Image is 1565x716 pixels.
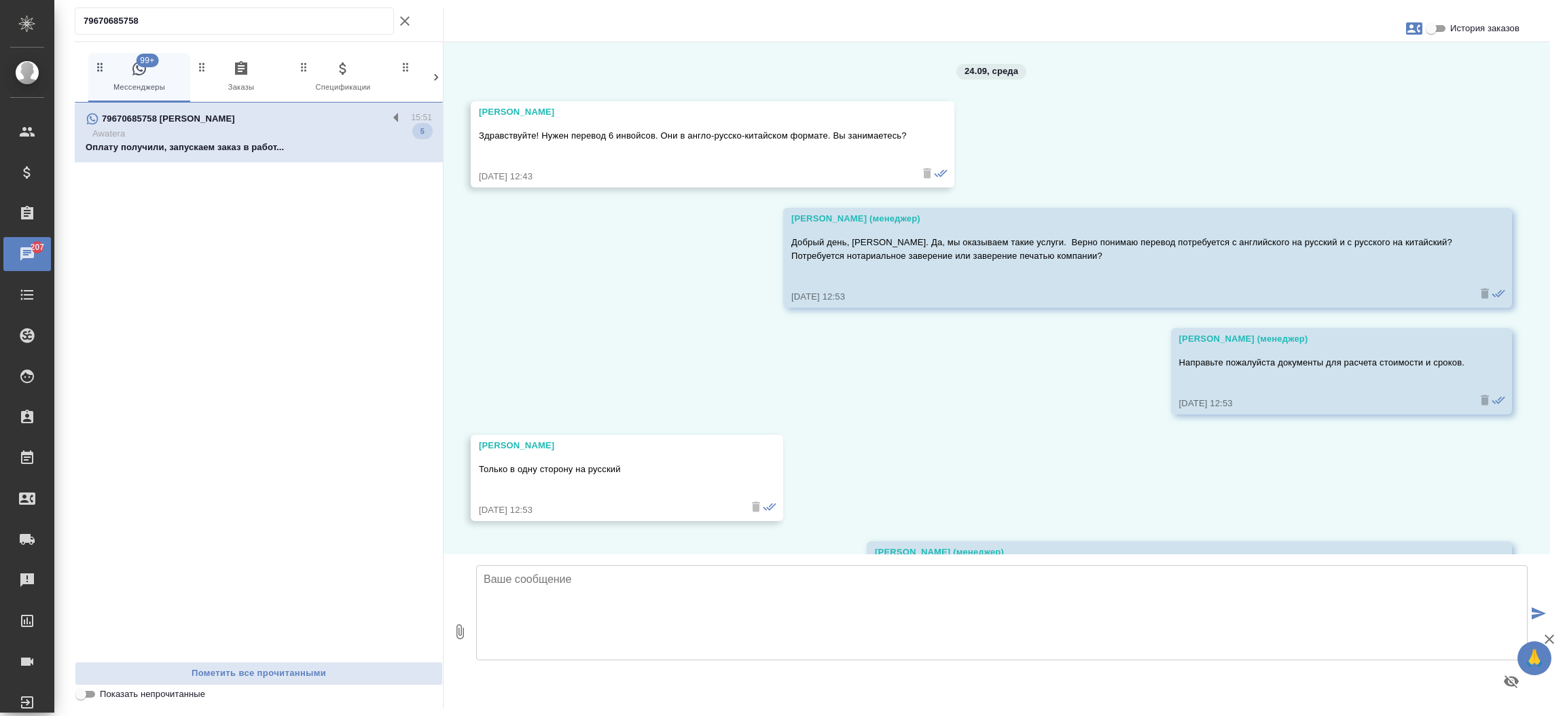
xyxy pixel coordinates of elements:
span: Мессенджеры [94,60,185,94]
button: 🙏 [1517,641,1551,675]
span: Пометить все прочитанными [82,666,435,681]
div: [PERSON_NAME] [479,439,736,452]
p: 79670685758 [PERSON_NAME] [102,112,235,126]
p: Только в одну сторону на русский [479,463,736,476]
p: Здравствуйте! Нужен перевод 6 инвойсов. Они в англо-русско-китайском формате. Вы занимаетесь? [479,129,907,143]
div: [PERSON_NAME] (менеджер) [1179,332,1464,346]
span: 🙏 [1523,644,1546,673]
p: 15:51 [411,111,432,124]
svg: Зажми и перетащи, чтобы поменять порядок вкладок [298,60,310,73]
div: [PERSON_NAME] [479,105,907,119]
span: 207 [22,240,53,254]
div: 79670685758 [PERSON_NAME]15:51AwateraОплату получили, запускаем заказ в работ...5 [75,103,443,162]
svg: Зажми и перетащи, чтобы поменять порядок вкладок [94,60,107,73]
p: 24.09, среда [965,65,1018,78]
div: [DATE] 12:53 [791,290,1464,304]
span: История заказов [1450,22,1519,35]
span: Заказы [196,60,287,94]
span: Показать непрочитанные [100,687,205,701]
input: Поиск [84,12,393,31]
p: Направьте пожалуйста документы для расчета стоимости и сроков. [1179,356,1464,370]
button: Пометить все прочитанными [75,662,443,685]
p: Добрый день, [PERSON_NAME]. Да, мы оказываем такие услуги. Верно понимаю перевод потребуется с ан... [791,236,1464,263]
p: Оплату получили, запускаем заказ в работ... [86,141,432,154]
div: [PERSON_NAME] (менеджер) [875,545,1464,559]
div: [DATE] 12:53 [1179,397,1464,410]
a: 207 [3,237,51,271]
span: Клиенты [399,60,490,94]
div: [PERSON_NAME] (менеджер) [791,212,1464,226]
span: Спецификации [298,60,389,94]
div: [DATE] 12:43 [479,170,907,183]
p: Awatera [92,127,432,141]
button: Заявки [1398,12,1431,45]
button: Предпросмотр [1495,665,1528,698]
svg: Зажми и перетащи, чтобы поменять порядок вкладок [399,60,412,73]
span: 99+ [136,54,158,67]
div: [DATE] 12:53 [479,503,736,517]
span: 5 [412,124,433,138]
